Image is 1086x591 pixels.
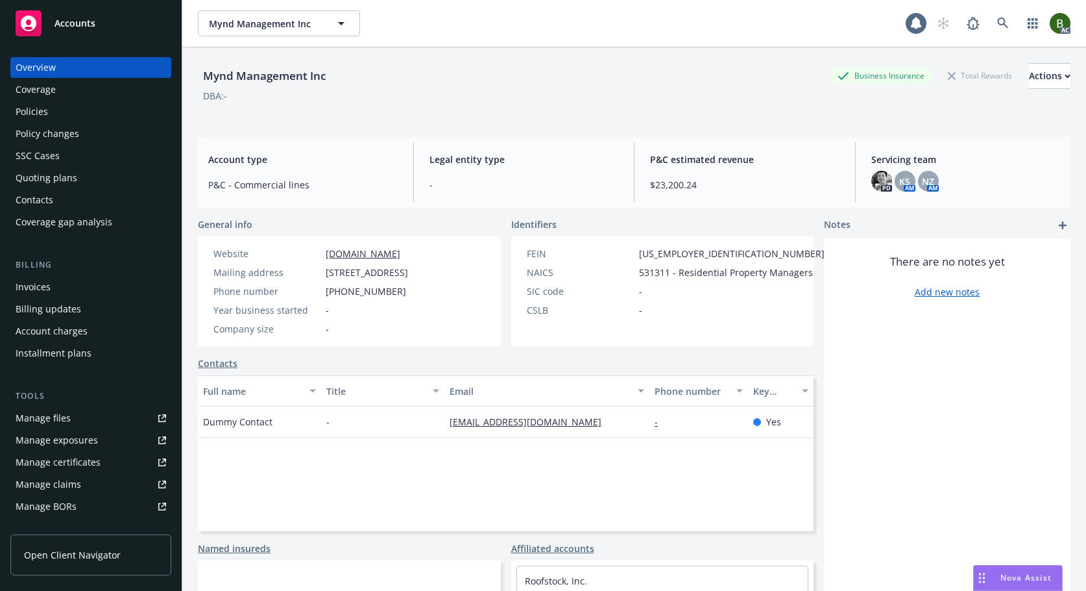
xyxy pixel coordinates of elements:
a: Account charges [10,321,171,342]
span: - [639,284,642,298]
span: Identifiers [511,218,557,231]
a: Billing updates [10,299,171,320]
span: Legal entity type [429,153,619,166]
span: P&C estimated revenue [650,153,839,166]
span: Notes [824,218,851,233]
a: Policy changes [10,123,171,144]
div: Installment plans [16,343,91,364]
div: SSC Cases [16,145,60,166]
a: Contacts [198,357,237,370]
a: Summary of insurance [10,518,171,539]
a: - [655,416,668,428]
div: Total Rewards [941,68,1019,84]
button: Title [321,375,444,407]
a: Switch app [1020,10,1046,36]
div: Phone number [655,384,729,398]
span: - [639,303,642,317]
span: General info [198,218,252,231]
a: Manage files [10,408,171,429]
div: Business Insurance [831,68,931,84]
div: Billing updates [16,299,81,320]
div: SIC code [527,284,634,298]
span: - [429,178,619,192]
div: Coverage [16,79,56,100]
a: Start snowing [930,10,956,36]
a: Invoices [10,277,171,297]
div: Overview [16,57,56,78]
div: DBA: - [203,89,227,103]
a: Manage BORs [10,496,171,517]
span: Servicing team [871,153,1061,166]
div: Website [213,247,320,260]
div: Billing [10,258,171,271]
a: Contacts [10,190,171,210]
button: Key contact [748,375,814,407]
span: NZ [922,175,934,188]
div: Key contact [753,384,794,398]
div: Drag to move [974,566,990,590]
a: Policies [10,101,171,122]
span: Yes [766,415,781,429]
span: [STREET_ADDRESS] [326,266,408,279]
span: Open Client Navigator [24,548,121,562]
span: Dummy Contact [203,415,272,429]
div: Quoting plans [16,168,77,188]
span: - [326,415,330,429]
a: Named insureds [198,542,271,555]
a: Add new notes [915,285,980,299]
div: Manage BORs [16,496,77,517]
div: Manage exposures [16,430,98,451]
span: - [326,303,329,317]
button: Phone number [649,375,748,407]
span: [US_EMPLOYER_IDENTIFICATION_NUMBER] [639,247,825,260]
a: Manage claims [10,474,171,495]
span: P&C - Commercial lines [208,178,398,192]
img: photo [1050,13,1070,34]
div: Tools [10,390,171,403]
button: Mynd Management Inc [198,10,360,36]
div: Summary of insurance [16,518,114,539]
a: Search [990,10,1016,36]
div: Email [450,384,630,398]
span: Nova Assist [1000,572,1052,583]
span: There are no notes yet [890,254,1005,270]
a: [EMAIL_ADDRESS][DOMAIN_NAME] [450,416,612,428]
span: [PHONE_NUMBER] [326,284,406,298]
div: Manage files [16,408,71,429]
div: Contacts [16,190,53,210]
a: Manage exposures [10,430,171,451]
button: Actions [1029,63,1070,89]
a: Quoting plans [10,168,171,188]
a: Overview [10,57,171,78]
div: Year business started [213,303,320,317]
div: Coverage gap analysis [16,212,112,233]
a: [DOMAIN_NAME] [326,247,400,260]
div: Full name [203,384,302,398]
a: Affiliated accounts [511,542,594,555]
img: photo [871,171,892,192]
button: Email [444,375,649,407]
span: Account type [208,153,398,166]
div: CSLB [527,303,634,317]
div: Policies [16,101,48,122]
a: SSC Cases [10,145,171,166]
button: Nova Assist [973,565,1063,591]
div: Title [326,384,425,398]
a: Manage certificates [10,452,171,473]
a: Coverage [10,79,171,100]
a: Coverage gap analysis [10,212,171,233]
div: Manage claims [16,474,81,495]
div: Policy changes [16,123,79,144]
div: Mailing address [213,266,320,279]
div: Phone number [213,284,320,298]
span: Accounts [54,18,95,29]
span: - [326,322,329,336]
div: Invoices [16,277,51,297]
div: Manage certificates [16,452,101,473]
a: Accounts [10,5,171,42]
div: Company size [213,322,320,336]
span: 531311 - Residential Property Managers [639,266,813,279]
span: $23,200.24 [650,178,839,192]
div: Actions [1029,64,1070,88]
